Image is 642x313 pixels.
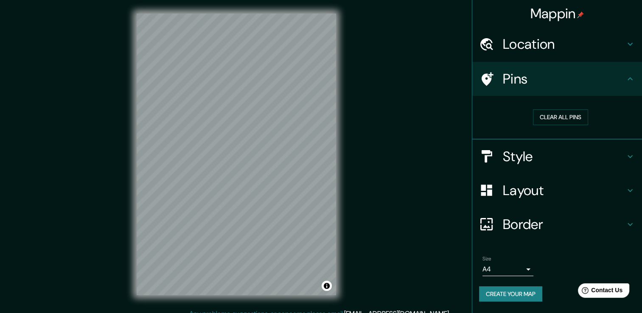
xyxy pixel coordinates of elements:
canvas: Map [137,14,336,295]
div: Location [472,27,642,61]
img: pin-icon.png [577,11,584,18]
button: Toggle attribution [322,281,332,291]
div: Style [472,140,642,173]
div: Layout [472,173,642,207]
div: Pins [472,62,642,96]
h4: Layout [503,182,625,199]
iframe: Help widget launcher [566,280,633,304]
div: Border [472,207,642,241]
h4: Pins [503,70,625,87]
h4: Location [503,36,625,53]
button: Clear all pins [533,109,588,125]
button: Create your map [479,286,542,302]
h4: Style [503,148,625,165]
h4: Mappin [530,5,584,22]
h4: Border [503,216,625,233]
label: Size [482,255,491,262]
div: A4 [482,263,533,276]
